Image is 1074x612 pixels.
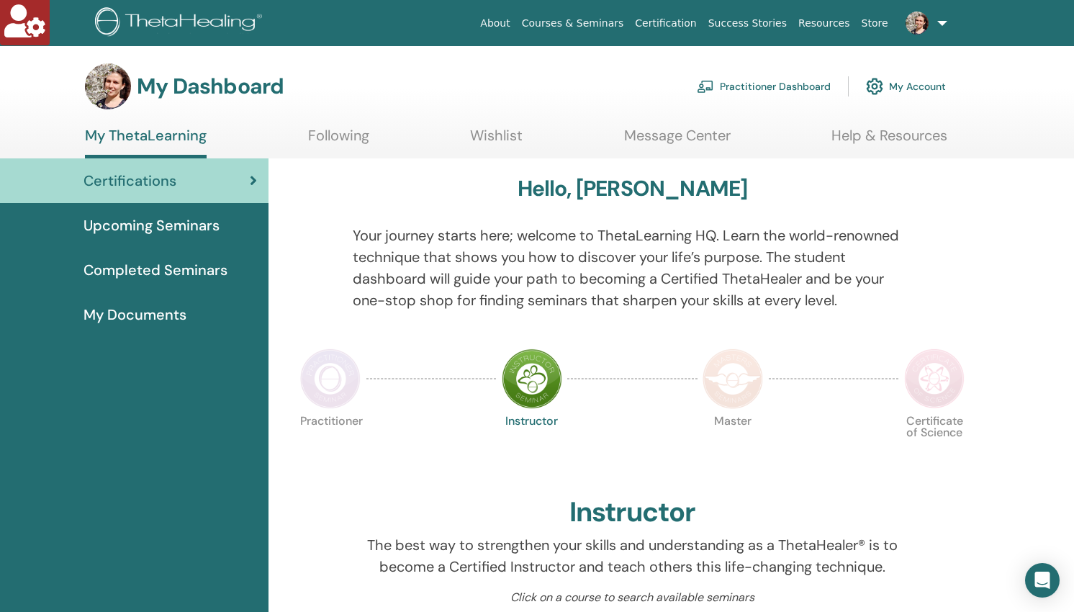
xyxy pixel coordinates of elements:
h3: Hello, [PERSON_NAME] [518,176,748,202]
a: Certification [629,10,702,37]
p: Instructor [502,415,562,476]
a: Resources [793,10,856,37]
p: Practitioner [300,415,361,476]
h3: My Dashboard [137,73,284,99]
a: Wishlist [470,127,523,155]
a: Practitioner Dashboard [697,71,831,102]
a: Courses & Seminars [516,10,630,37]
img: Certificate of Science [904,348,965,409]
a: Success Stories [703,10,793,37]
img: Master [703,348,763,409]
img: default.jpg [906,12,929,35]
img: Instructor [502,348,562,409]
a: Following [308,127,369,155]
span: Completed Seminars [84,259,227,281]
img: cog.svg [866,74,883,99]
img: default.jpg [85,63,131,109]
h2: Instructor [569,496,695,529]
span: Upcoming Seminars [84,215,220,236]
img: chalkboard-teacher.svg [697,80,714,93]
img: logo.png [95,7,267,40]
p: The best way to strengthen your skills and understanding as a ThetaHealer® is to become a Certifi... [353,534,912,577]
img: Practitioner [300,348,361,409]
p: Certificate of Science [904,415,965,476]
a: Help & Resources [831,127,947,155]
span: Certifications [84,170,176,192]
a: My ThetaLearning [85,127,207,158]
p: Master [703,415,763,476]
span: My Documents [84,304,186,325]
p: Click on a course to search available seminars [353,589,912,606]
div: Open Intercom Messenger [1025,563,1060,598]
p: Your journey starts here; welcome to ThetaLearning HQ. Learn the world-renowned technique that sh... [353,225,912,311]
a: Store [856,10,894,37]
a: Message Center [624,127,731,155]
a: My Account [866,71,946,102]
a: About [474,10,515,37]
